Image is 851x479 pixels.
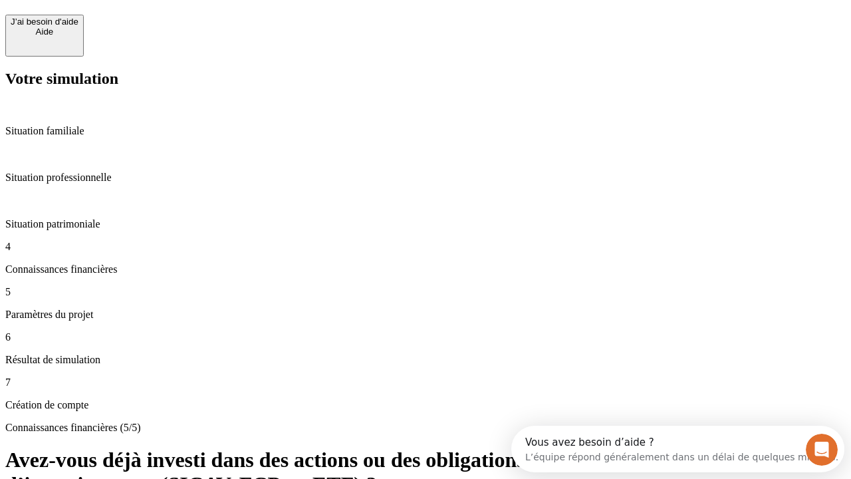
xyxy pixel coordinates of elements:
iframe: Intercom live chat [806,434,838,466]
p: Résultat de simulation [5,354,846,366]
div: L’équipe répond généralement dans un délai de quelques minutes. [14,22,327,36]
p: 6 [5,331,846,343]
p: Situation familiale [5,125,846,137]
p: 5 [5,286,846,298]
p: Connaissances financières (5/5) [5,422,846,434]
p: Création de compte [5,399,846,411]
div: Vous avez besoin d’aide ? [14,11,327,22]
iframe: Intercom live chat discovery launcher [511,426,844,472]
h2: Votre simulation [5,70,846,88]
p: 7 [5,377,846,389]
div: Ouvrir le Messenger Intercom [5,5,366,42]
p: Connaissances financières [5,263,846,275]
p: Situation professionnelle [5,172,846,184]
p: 4 [5,241,846,253]
p: Paramètres du projet [5,309,846,321]
button: J’ai besoin d'aideAide [5,15,84,57]
p: Situation patrimoniale [5,218,846,230]
div: Aide [11,27,78,37]
div: J’ai besoin d'aide [11,17,78,27]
